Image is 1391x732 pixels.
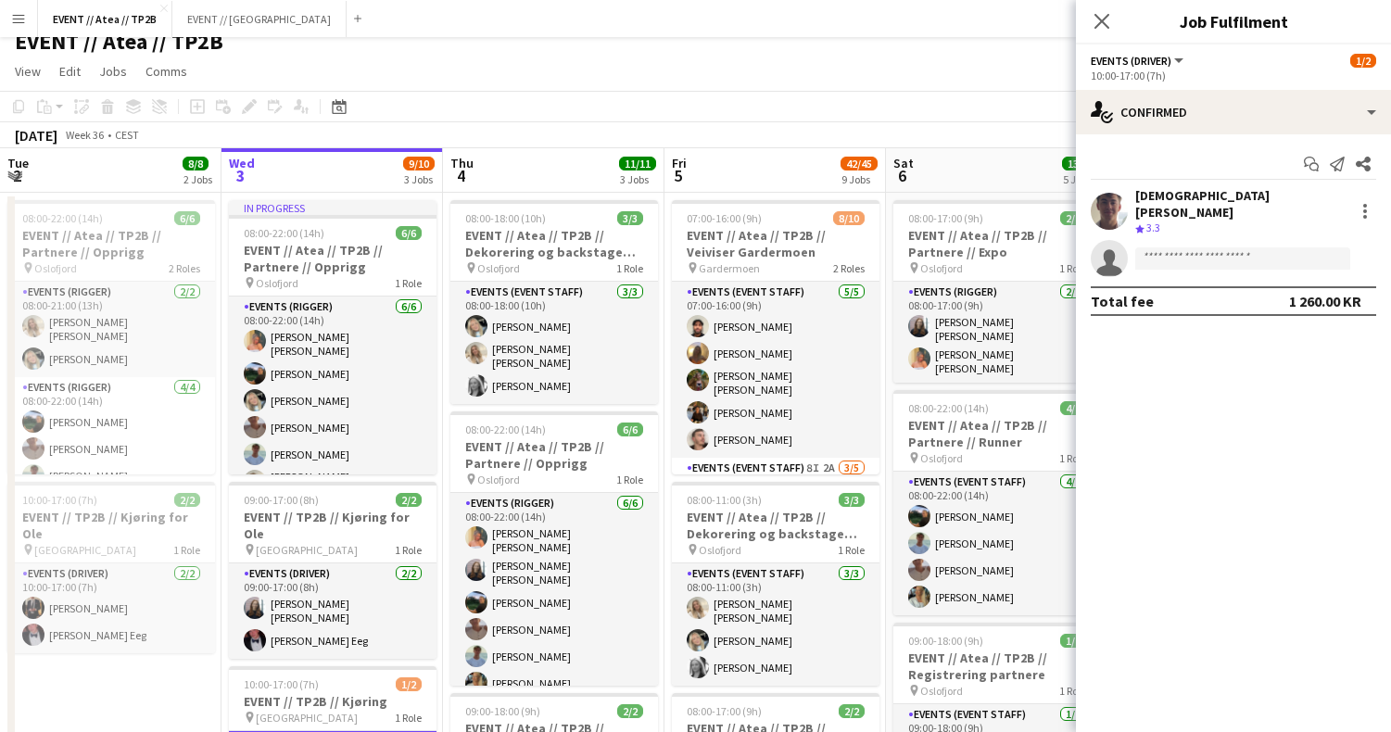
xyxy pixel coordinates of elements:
[15,63,41,80] span: View
[448,165,474,186] span: 4
[620,172,655,186] div: 3 Jobs
[893,200,1101,383] app-job-card: 08:00-17:00 (9h)2/2EVENT // Atea // TP2B // Partnere // Expo Oslofjord1 RoleEvents (Rigger)2/208:...
[229,242,436,275] h3: EVENT // Atea // TP2B // Partnere // Opprigg
[699,261,760,275] span: Gardermoen
[229,693,436,710] h3: EVENT // TP2B // Kjøring
[61,128,107,142] span: Week 36
[450,155,474,171] span: Thu
[226,165,255,186] span: 3
[450,493,658,701] app-card-role: Events (Rigger)6/608:00-22:00 (14h)[PERSON_NAME] [PERSON_NAME][PERSON_NAME] [PERSON_NAME][PERSON_...
[672,200,879,474] div: 07:00-16:00 (9h)8/10EVENT // Atea // TP2B // Veiviser Gardermoen Gardermoen2 RolesEvents (Event S...
[841,172,877,186] div: 9 Jobs
[244,677,319,691] span: 10:00-17:00 (7h)
[256,276,298,290] span: Oslofjord
[174,493,200,507] span: 2/2
[7,227,215,260] h3: EVENT // Atea // TP2B // Partnere // Opprigg
[833,261,865,275] span: 2 Roles
[465,704,540,718] span: 09:00-18:00 (9h)
[115,128,139,142] div: CEST
[1060,401,1086,415] span: 4/4
[893,390,1101,615] app-job-card: 08:00-22:00 (14h)4/4EVENT // Atea // TP2B // Partnere // Runner Oslofjord1 RoleEvents (Event Staf...
[1091,292,1154,310] div: Total fee
[908,211,983,225] span: 08:00-17:00 (9h)
[229,509,436,542] h3: EVENT // TP2B // Kjøring for Ole
[672,282,879,458] app-card-role: Events (Event Staff)5/507:00-16:00 (9h)[PERSON_NAME][PERSON_NAME][PERSON_NAME] [PERSON_NAME][PERS...
[34,261,77,275] span: Oslofjord
[229,482,436,659] div: 09:00-17:00 (8h)2/2EVENT // TP2B // Kjøring for Ole [GEOGRAPHIC_DATA]1 RoleEvents (Driver)2/209:0...
[229,200,436,474] app-job-card: In progress08:00-22:00 (14h)6/6EVENT // Atea // TP2B // Partnere // Opprigg Oslofjord1 RoleEvents...
[1063,172,1098,186] div: 5 Jobs
[92,59,134,83] a: Jobs
[672,458,879,634] app-card-role: Events (Event Staff)8I2A3/5
[52,59,88,83] a: Edit
[893,650,1101,683] h3: EVENT // Atea // TP2B // Registrering partnere
[669,165,687,186] span: 5
[616,261,643,275] span: 1 Role
[404,172,434,186] div: 3 Jobs
[687,704,762,718] span: 08:00-17:00 (9h)
[833,211,865,225] span: 8/10
[396,493,422,507] span: 2/2
[616,473,643,486] span: 1 Role
[244,493,319,507] span: 09:00-17:00 (8h)
[687,493,762,507] span: 08:00-11:00 (3h)
[172,1,347,37] button: EVENT // [GEOGRAPHIC_DATA]
[229,563,436,659] app-card-role: Events (Driver)2/209:00-17:00 (8h)[PERSON_NAME] [PERSON_NAME][PERSON_NAME] Eeg
[1059,261,1086,275] span: 1 Role
[619,157,656,170] span: 11/11
[893,472,1101,615] app-card-role: Events (Event Staff)4/408:00-22:00 (14h)[PERSON_NAME][PERSON_NAME][PERSON_NAME][PERSON_NAME]
[450,200,658,404] app-job-card: 08:00-18:00 (10h)3/3EVENT // Atea // TP2B // Dekorering og backstage oppsett Oslofjord1 RoleEvent...
[229,297,436,505] app-card-role: Events (Rigger)6/608:00-22:00 (14h)[PERSON_NAME] [PERSON_NAME][PERSON_NAME][PERSON_NAME][PERSON_N...
[7,377,215,526] app-card-role: Events (Rigger)4/408:00-22:00 (14h)[PERSON_NAME][PERSON_NAME][PERSON_NAME]
[893,155,914,171] span: Sat
[687,211,762,225] span: 07:00-16:00 (9h)
[839,704,865,718] span: 2/2
[893,417,1101,450] h3: EVENT // Atea // TP2B // Partnere // Runner
[672,482,879,686] app-job-card: 08:00-11:00 (3h)3/3EVENT // Atea // TP2B // Dekorering og backstage oppsett Oslofjord1 RoleEvents...
[1146,221,1160,234] span: 3.3
[183,172,212,186] div: 2 Jobs
[1062,157,1099,170] span: 13/13
[173,543,200,557] span: 1 Role
[138,59,195,83] a: Comms
[7,59,48,83] a: View
[229,200,436,215] div: In progress
[672,509,879,542] h3: EVENT // Atea // TP2B // Dekorering og backstage oppsett
[256,711,358,725] span: [GEOGRAPHIC_DATA]
[450,227,658,260] h3: EVENT // Atea // TP2B // Dekorering og backstage oppsett
[1350,54,1376,68] span: 1/2
[395,711,422,725] span: 1 Role
[22,211,103,225] span: 08:00-22:00 (14h)
[450,411,658,686] div: 08:00-22:00 (14h)6/6EVENT // Atea // TP2B // Partnere // Opprigg Oslofjord1 RoleEvents (Rigger)6/...
[672,155,687,171] span: Fri
[450,438,658,472] h3: EVENT // Atea // TP2B // Partnere // Opprigg
[395,276,422,290] span: 1 Role
[1091,54,1171,68] span: Events (Driver)
[920,261,963,275] span: Oslofjord
[908,401,989,415] span: 08:00-22:00 (14h)
[1091,54,1186,68] button: Events (Driver)
[59,63,81,80] span: Edit
[15,28,223,56] h1: EVENT // Atea // TP2B
[395,543,422,557] span: 1 Role
[38,1,172,37] button: EVENT // Atea // TP2B
[15,126,57,145] div: [DATE]
[1091,69,1376,82] div: 10:00-17:00 (7h)
[22,493,97,507] span: 10:00-17:00 (7h)
[1059,684,1086,698] span: 1 Role
[396,677,422,691] span: 1/2
[477,473,520,486] span: Oslofjord
[7,563,215,653] app-card-role: Events (Driver)2/210:00-17:00 (7h)[PERSON_NAME][PERSON_NAME] Eeg
[1289,292,1361,310] div: 1 260.00 KR
[7,200,215,474] app-job-card: 08:00-22:00 (14h)6/6EVENT // Atea // TP2B // Partnere // Opprigg Oslofjord2 RolesEvents (Rigger)2...
[229,155,255,171] span: Wed
[699,543,741,557] span: Oslofjord
[893,282,1101,383] app-card-role: Events (Rigger)2/208:00-17:00 (9h)[PERSON_NAME] [PERSON_NAME][PERSON_NAME] [PERSON_NAME]
[617,423,643,436] span: 6/6
[7,482,215,653] app-job-card: 10:00-17:00 (7h)2/2EVENT // TP2B // Kjøring for Ole [GEOGRAPHIC_DATA]1 RoleEvents (Driver)2/210:0...
[403,157,435,170] span: 9/10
